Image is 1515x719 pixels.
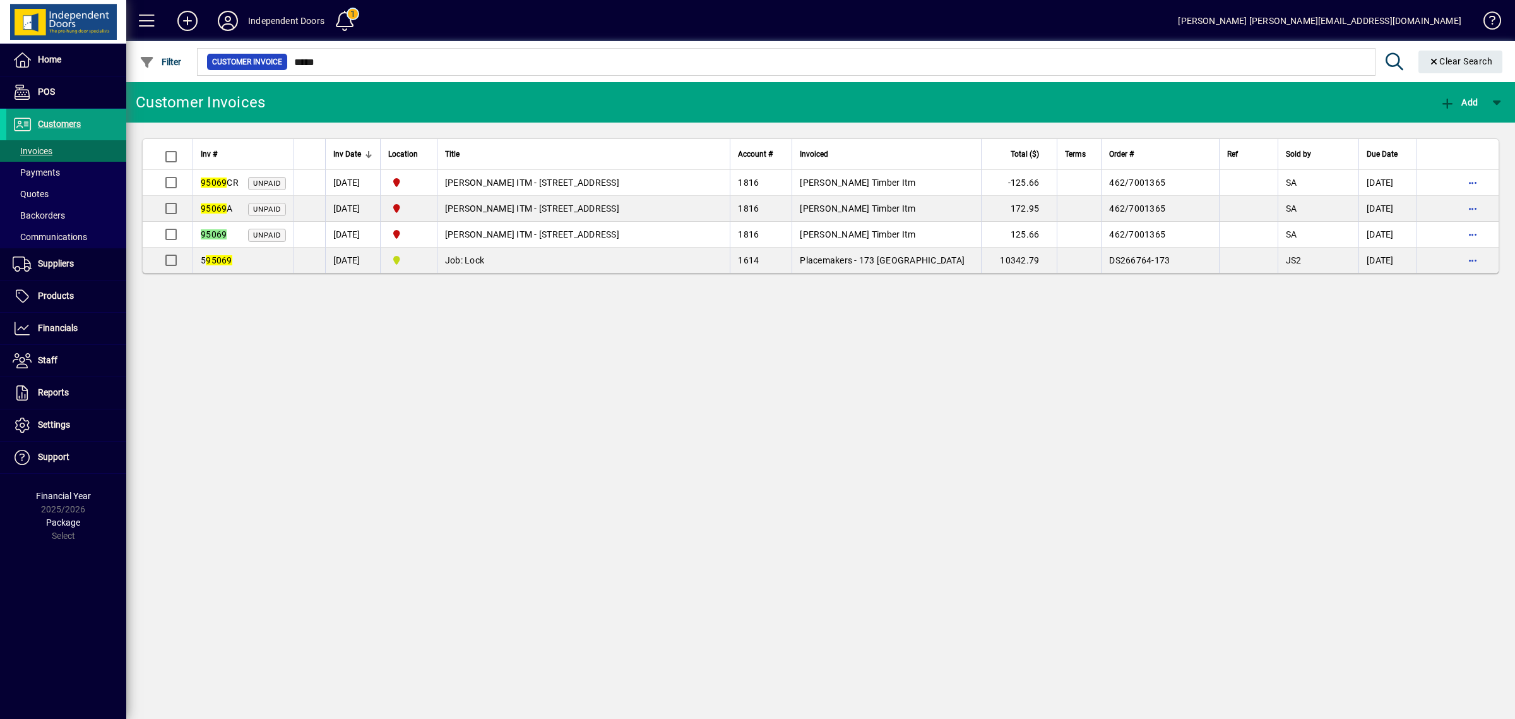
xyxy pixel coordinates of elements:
td: 172.95 [981,196,1057,222]
span: Package [46,517,80,528]
div: Inv # [201,147,286,161]
button: More options [1463,224,1483,245]
button: More options [1463,250,1483,270]
a: Suppliers [6,248,126,280]
span: Quotes [13,189,49,199]
td: 10342.79 [981,248,1057,273]
span: [PERSON_NAME] Timber Itm [800,203,915,214]
span: 1816 [738,178,759,188]
span: 462/7001365 [1109,229,1165,239]
span: 462/7001365 [1109,203,1165,214]
span: Invoiced [800,147,828,161]
div: Independent Doors [248,11,324,31]
span: Clear Search [1429,56,1493,66]
span: CR [201,178,239,188]
em: 95069 [201,229,227,239]
a: Support [6,442,126,473]
span: Financials [38,323,78,333]
span: Location [388,147,418,161]
td: [DATE] [325,170,380,196]
div: Inv Date [333,147,372,161]
span: Placemakers - 173 [GEOGRAPHIC_DATA] [800,255,965,265]
div: Order # [1109,147,1211,161]
button: Add [1437,91,1481,114]
a: POS [6,76,126,108]
div: Sold by [1286,147,1351,161]
span: Unpaid [253,205,281,214]
td: -125.66 [981,170,1057,196]
span: Support [38,452,69,462]
td: [DATE] [1358,170,1417,196]
span: Terms [1065,147,1086,161]
span: 1816 [738,203,759,214]
a: Knowledge Base [1474,3,1499,44]
em: 95069 [206,255,232,265]
span: Payments [13,167,60,178]
span: Title [445,147,460,161]
span: Invoices [13,146,52,156]
a: Payments [6,162,126,183]
span: 1816 [738,229,759,239]
div: Title [445,147,723,161]
span: Settings [38,420,70,430]
button: Add [167,9,208,32]
span: Inv # [201,147,217,161]
div: Location [388,147,429,161]
div: [PERSON_NAME] [PERSON_NAME][EMAIL_ADDRESS][DOMAIN_NAME] [1178,11,1461,31]
span: [PERSON_NAME] ITM - [STREET_ADDRESS] [445,229,619,239]
span: Customers [38,119,81,129]
a: Financials [6,313,126,344]
a: Staff [6,345,126,377]
span: Suppliers [38,258,74,269]
a: Reports [6,377,126,409]
span: Financial Year [36,491,91,501]
em: 95069 [201,178,227,188]
span: SA [1286,203,1297,214]
span: Reports [38,387,69,397]
td: [DATE] [1358,196,1417,222]
td: [DATE] [325,222,380,248]
button: Filter [136,51,185,73]
span: [PERSON_NAME] Timber Itm [800,178,915,188]
a: Quotes [6,183,126,205]
a: Home [6,44,126,76]
button: Profile [208,9,248,32]
a: Invoices [6,140,126,162]
span: Sold by [1286,147,1311,161]
a: Settings [6,409,126,441]
span: Account # [738,147,773,161]
em: 95069 [201,203,227,214]
span: DS266764-173 [1109,255,1170,265]
span: 462/7001365 [1109,178,1165,188]
span: [PERSON_NAME] Timber Itm [800,229,915,239]
span: Job: Lock [445,255,484,265]
div: Customer Invoices [136,92,265,112]
span: Christchurch [388,227,429,241]
button: More options [1463,198,1483,219]
span: Unpaid [253,231,281,239]
span: [PERSON_NAME] ITM - [STREET_ADDRESS] [445,203,619,214]
div: Invoiced [800,147,973,161]
a: Products [6,281,126,312]
span: Customer Invoice [212,56,282,68]
span: Communications [13,232,87,242]
span: [PERSON_NAME] ITM - [STREET_ADDRESS] [445,178,619,188]
td: [DATE] [1358,222,1417,248]
span: 5 [201,255,232,265]
span: Christchurch [388,176,429,190]
span: Backorders [13,210,65,221]
span: Staff [38,355,57,365]
div: Total ($) [989,147,1050,161]
span: POS [38,87,55,97]
span: Total ($) [1011,147,1039,161]
div: Account # [738,147,784,161]
a: Backorders [6,205,126,226]
div: Ref [1227,147,1270,161]
span: Timaru [388,253,429,267]
span: Inv Date [333,147,361,161]
span: Order # [1109,147,1134,161]
a: Communications [6,226,126,248]
span: Filter [140,57,182,67]
div: Due Date [1367,147,1409,161]
td: [DATE] [1358,248,1417,273]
